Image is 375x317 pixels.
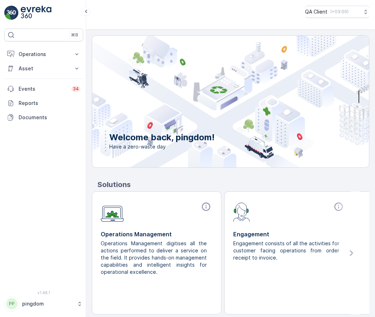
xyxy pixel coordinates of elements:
a: Events34 [4,82,83,96]
p: Events [19,85,67,92]
img: logo [4,6,19,20]
p: Operations Management [101,230,212,238]
p: Welcome back, pingdom! [109,132,215,143]
p: Engagement [233,230,345,238]
p: pingdom [22,300,73,307]
img: city illustration [60,36,369,167]
p: Asset [19,65,69,72]
a: Reports [4,96,83,110]
p: Documents [19,114,80,121]
p: QA Client [305,8,327,15]
p: Solutions [97,179,369,190]
button: Operations [4,47,83,61]
a: Documents [4,110,83,125]
span: v 1.48.1 [4,291,83,295]
p: 34 [73,86,79,92]
p: Operations Management digitises all the actions performed to deliver a service on the field. It p... [101,240,207,276]
button: Asset [4,61,83,76]
button: PPpingdom [4,296,83,311]
img: module-icon [101,202,124,222]
p: Operations [19,51,69,58]
img: logo_light-DOdMpM7g.png [21,6,51,20]
div: PP [6,298,17,310]
p: Reports [19,100,80,107]
img: module-icon [233,202,250,222]
p: ( +03:00 ) [330,9,349,15]
p: Engagement consists of all the activities for customer facing operations from order receipt to in... [233,240,339,261]
button: QA Client(+03:00) [305,6,369,18]
span: Have a zero-waste day [109,143,215,150]
p: ⌘B [71,32,78,38]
